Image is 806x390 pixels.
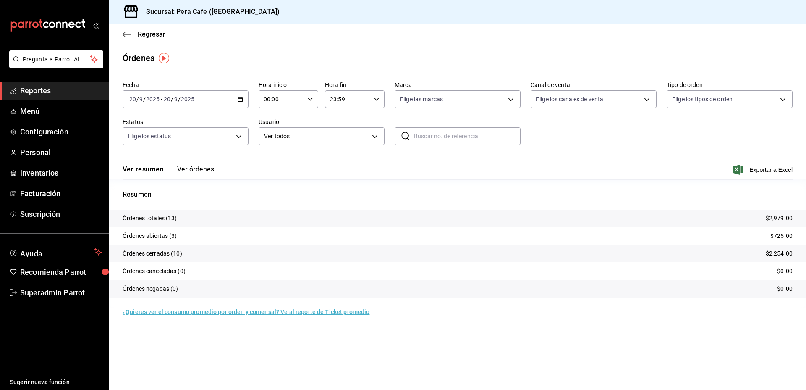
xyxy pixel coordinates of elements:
[20,188,102,199] span: Facturación
[123,232,177,240] p: Órdenes abiertas (3)
[777,267,793,276] p: $0.00
[123,214,177,223] p: Órdenes totales (13)
[159,53,169,63] img: Tooltip marker
[766,214,793,223] p: $2,979.00
[123,119,249,125] label: Estatus
[92,22,99,29] button: open_drawer_menu
[123,267,186,276] p: Órdenes canceladas (0)
[400,95,443,103] span: Elige las marcas
[325,82,385,88] label: Hora fin
[177,165,214,179] button: Ver órdenes
[139,7,280,17] h3: Sucursal: Pera Cafe ([GEOGRAPHIC_DATA])
[138,30,165,38] span: Regresar
[123,249,182,258] p: Órdenes cerradas (10)
[9,50,103,68] button: Pregunta a Parrot AI
[20,147,102,158] span: Personal
[23,55,90,64] span: Pregunta a Parrot AI
[139,96,143,103] input: --
[146,96,160,103] input: ----
[20,208,102,220] span: Suscripción
[136,96,139,103] span: /
[20,126,102,137] span: Configuración
[259,82,318,88] label: Hora inicio
[766,249,793,258] p: $2,254.00
[531,82,657,88] label: Canal de venta
[143,96,146,103] span: /
[20,85,102,96] span: Reportes
[174,96,178,103] input: --
[123,52,154,64] div: Órdenes
[181,96,195,103] input: ----
[777,285,793,293] p: $0.00
[6,61,103,70] a: Pregunta a Parrot AI
[129,96,136,103] input: --
[123,308,369,315] a: ¿Quieres ver el consumo promedio por orden y comensal? Ve al reporte de Ticket promedio
[20,167,102,179] span: Inventarios
[259,119,385,125] label: Usuario
[163,96,171,103] input: --
[395,82,521,88] label: Marca
[672,95,733,103] span: Elige los tipos de orden
[123,30,165,38] button: Regresar
[264,132,369,141] span: Ver todos
[414,128,521,145] input: Buscar no. de referencia
[735,165,793,175] button: Exportar a Excel
[667,82,793,88] label: Tipo de orden
[20,105,102,117] span: Menú
[123,285,178,293] p: Órdenes negadas (0)
[171,96,173,103] span: /
[536,95,603,103] span: Elige los canales de venta
[123,82,249,88] label: Fecha
[161,96,162,103] span: -
[770,232,793,240] p: $725.00
[123,190,793,200] p: Resumen
[10,378,102,387] span: Sugerir nueva función
[128,132,171,140] span: Elige los estatus
[20,247,91,257] span: Ayuda
[20,266,102,278] span: Recomienda Parrot
[178,96,181,103] span: /
[123,165,214,179] div: navigation tabs
[20,287,102,298] span: Superadmin Parrot
[123,165,164,179] button: Ver resumen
